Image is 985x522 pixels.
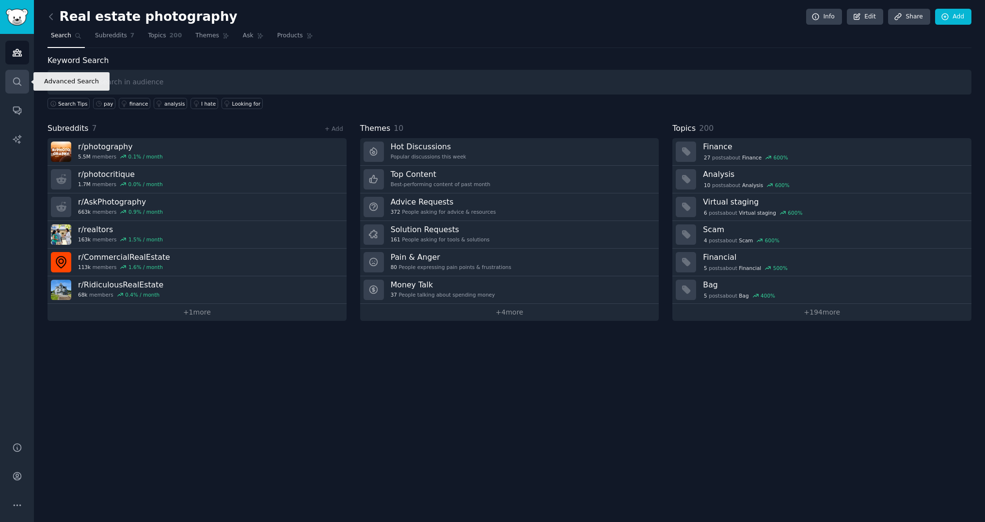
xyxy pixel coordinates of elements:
[672,276,971,304] a: Bag5postsaboutBag400%
[672,138,971,166] a: Finance27postsaboutFinance600%
[775,182,790,189] div: 600 %
[48,98,90,109] button: Search Tips
[704,182,710,189] span: 10
[277,32,303,40] span: Products
[95,32,127,40] span: Subreddits
[48,70,971,95] input: Keyword search in audience
[391,264,397,270] span: 80
[129,100,148,107] div: finance
[391,153,466,160] div: Popular discussions this week
[391,208,400,215] span: 372
[78,153,163,160] div: members
[672,221,971,249] a: Scam4postsaboutScam600%
[78,291,87,298] span: 68k
[391,291,397,298] span: 37
[360,249,659,276] a: Pain & Anger80People expressing pain points & frustrations
[48,28,85,48] a: Search
[51,142,71,162] img: photography
[703,169,965,179] h3: Analysis
[360,123,391,135] span: Themes
[704,154,710,161] span: 27
[92,28,138,48] a: Subreddits7
[78,169,163,179] h3: r/ photocritique
[703,142,965,152] h3: Finance
[742,182,763,189] span: Analysis
[325,126,343,132] a: + Add
[51,252,71,272] img: CommercialRealEstate
[704,237,707,244] span: 4
[672,123,696,135] span: Topics
[672,166,971,193] a: Analysis10postsaboutAnalysis600%
[78,153,91,160] span: 5.5M
[360,276,659,304] a: Money Talk37People talking about spending money
[78,208,91,215] span: 663k
[391,236,490,243] div: People asking for tools & solutions
[148,32,166,40] span: Topics
[78,197,163,207] h3: r/ AskPhotography
[48,56,109,65] label: Keyword Search
[78,224,163,235] h3: r/ realtors
[703,264,788,272] div: post s about
[144,28,185,48] a: Topics200
[703,181,790,190] div: post s about
[128,236,163,243] div: 1.5 % / month
[704,265,707,271] span: 5
[391,252,511,262] h3: Pain & Anger
[104,100,113,107] div: pay
[48,304,347,321] a: +1more
[128,208,163,215] div: 0.9 % / month
[170,32,182,40] span: 200
[78,181,163,188] div: members
[51,224,71,245] img: realtors
[391,224,490,235] h3: Solution Requests
[48,221,347,249] a: r/realtors163kmembers1.5% / month
[391,280,495,290] h3: Money Talk
[48,123,89,135] span: Subreddits
[78,208,163,215] div: members
[761,292,775,299] div: 400 %
[788,209,802,216] div: 600 %
[78,142,163,152] h3: r/ photography
[243,32,254,40] span: Ask
[739,265,761,271] span: Financial
[93,98,115,109] a: pay
[51,32,71,40] span: Search
[394,124,403,133] span: 10
[391,208,496,215] div: People asking for advice & resources
[742,154,762,161] span: Finance
[888,9,930,25] a: Share
[773,265,788,271] div: 500 %
[192,28,233,48] a: Themes
[48,249,347,276] a: r/CommercialRealEstate113kmembers1.6% / month
[672,304,971,321] a: +194more
[703,153,789,162] div: post s about
[51,280,71,300] img: RidiculousRealEstate
[78,236,91,243] span: 163k
[391,169,491,179] h3: Top Content
[78,252,170,262] h3: r/ CommercialRealEstate
[58,100,88,107] span: Search Tips
[48,276,347,304] a: r/RidiculousRealEstate68kmembers0.4% / month
[154,98,187,109] a: analysis
[391,264,511,270] div: People expressing pain points & frustrations
[164,100,185,107] div: analysis
[48,9,238,25] h2: Real estate photography
[391,181,491,188] div: Best-performing content of past month
[274,28,317,48] a: Products
[78,264,170,270] div: members
[774,154,788,161] div: 600 %
[391,197,496,207] h3: Advice Requests
[847,9,883,25] a: Edit
[128,181,163,188] div: 0.0 % / month
[128,153,163,160] div: 0.1 % / month
[78,236,163,243] div: members
[128,264,163,270] div: 1.6 % / month
[703,252,965,262] h3: Financial
[78,264,91,270] span: 113k
[360,166,659,193] a: Top ContentBest-performing content of past month
[360,304,659,321] a: +4more
[78,181,91,188] span: 1.7M
[765,237,779,244] div: 600 %
[78,280,163,290] h3: r/ RidiculousRealEstate
[232,100,261,107] div: Looking for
